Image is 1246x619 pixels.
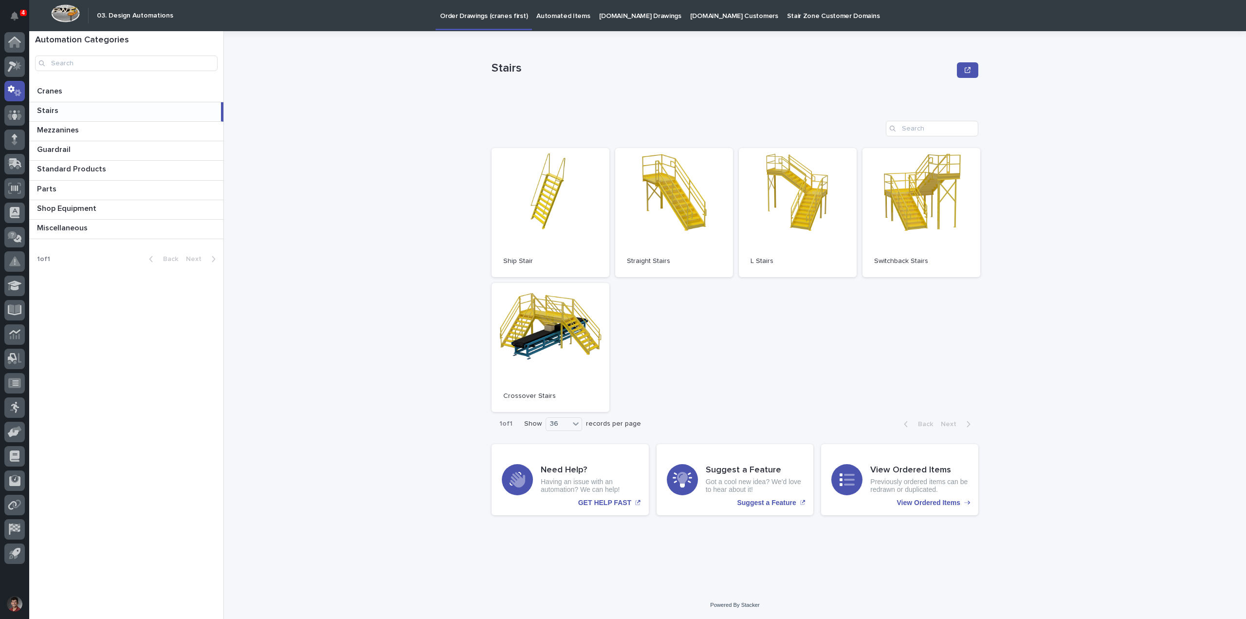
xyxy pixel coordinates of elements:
p: 1 of 1 [29,247,58,271]
p: Having an issue with an automation? We can help! [541,478,639,494]
div: Notifications4 [12,12,25,27]
img: Workspace Logo [51,4,80,22]
a: MezzaninesMezzanines [29,122,223,141]
span: Back [912,421,933,428]
p: records per page [586,420,641,428]
p: Ship Stair [503,257,598,265]
a: L Stairs [739,148,857,277]
a: Shop EquipmentShop Equipment [29,200,223,220]
a: GuardrailGuardrail [29,141,223,161]
p: Mezzanines [37,124,81,135]
a: Standard ProductsStandard Products [29,161,223,180]
p: Standard Products [37,163,108,174]
span: Next [941,421,962,428]
p: Straight Stairs [627,257,721,265]
p: Cranes [37,85,64,96]
h2: 03. Design Automations [97,12,173,20]
button: Next [182,255,223,263]
p: GET HELP FAST [578,499,631,507]
p: View Ordered Items [897,499,960,507]
p: Previously ordered items can be redrawn or duplicated. [870,478,968,494]
h3: Suggest a Feature [706,465,804,476]
a: CranesCranes [29,83,223,102]
span: Back [157,256,178,263]
div: 36 [546,419,569,429]
a: GET HELP FAST [492,444,649,515]
p: Stairs [37,104,60,115]
a: Switchback Stairs [862,148,980,277]
p: Crossover Stairs [503,392,598,400]
p: Miscellaneous [37,222,90,233]
p: Show [524,420,542,428]
h1: Automation Categories [35,35,218,46]
a: PartsParts [29,181,223,200]
a: View Ordered Items [821,444,978,515]
a: MiscellaneousMiscellaneous [29,220,223,239]
input: Search [886,121,978,136]
button: users-avatar [4,594,25,614]
input: Search [35,56,218,71]
h3: Need Help? [541,465,639,476]
p: Suggest a Feature [737,499,796,507]
p: 4 [21,9,25,16]
span: Next [186,256,207,263]
a: Ship Stair [492,148,609,277]
button: Notifications [4,6,25,26]
p: Parts [37,183,58,194]
p: L Stairs [751,257,845,265]
p: Shop Equipment [37,202,98,213]
h3: View Ordered Items [870,465,968,476]
button: Back [141,255,182,263]
a: Powered By Stacker [710,602,759,608]
button: Back [896,420,937,429]
a: Straight Stairs [615,148,733,277]
button: Next [937,420,978,429]
p: 1 of 1 [492,412,520,436]
p: Got a cool new idea? We'd love to hear about it! [706,478,804,494]
a: StairsStairs [29,102,223,122]
p: Guardrail [37,143,73,154]
a: Suggest a Feature [657,444,814,515]
a: Crossover Stairs [492,283,609,412]
p: Switchback Stairs [874,257,969,265]
p: Stairs [492,61,953,75]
